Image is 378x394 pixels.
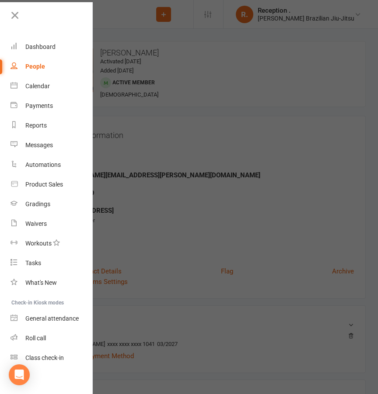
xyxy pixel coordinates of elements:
[10,96,93,116] a: Payments
[25,43,56,50] div: Dashboard
[10,328,93,348] a: Roll call
[25,122,47,129] div: Reports
[25,354,64,361] div: Class check-in
[10,273,93,293] a: What's New
[10,309,93,328] a: General attendance kiosk mode
[10,135,93,155] a: Messages
[25,220,47,227] div: Waivers
[25,259,41,266] div: Tasks
[25,279,57,286] div: What's New
[25,181,63,188] div: Product Sales
[10,253,93,273] a: Tasks
[10,175,93,194] a: Product Sales
[10,76,93,96] a: Calendar
[25,200,50,207] div: Gradings
[25,315,79,322] div: General attendance
[10,116,93,135] a: Reports
[25,161,61,168] div: Automations
[25,335,46,342] div: Roll call
[25,102,53,109] div: Payments
[25,142,53,149] div: Messages
[10,37,93,57] a: Dashboard
[10,348,93,368] a: Class kiosk mode
[10,234,93,253] a: Workouts
[10,214,93,234] a: Waivers
[10,155,93,175] a: Automations
[25,63,45,70] div: People
[25,240,52,247] div: Workouts
[25,83,50,90] div: Calendar
[10,194,93,214] a: Gradings
[10,57,93,76] a: People
[9,364,30,385] div: Open Intercom Messenger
